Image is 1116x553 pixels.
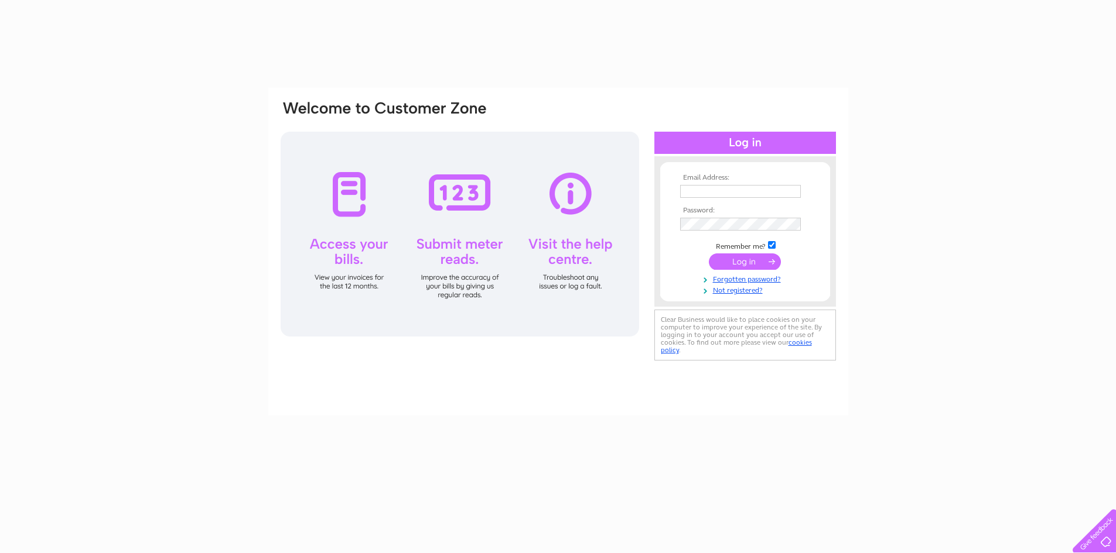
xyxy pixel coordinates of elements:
[677,174,813,182] th: Email Address:
[677,239,813,251] td: Remember me?
[709,253,781,270] input: Submit
[654,310,836,360] div: Clear Business would like to place cookies on your computer to improve your experience of the sit...
[680,284,813,295] a: Not registered?
[680,273,813,284] a: Forgotten password?
[677,207,813,215] th: Password:
[661,338,812,354] a: cookies policy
